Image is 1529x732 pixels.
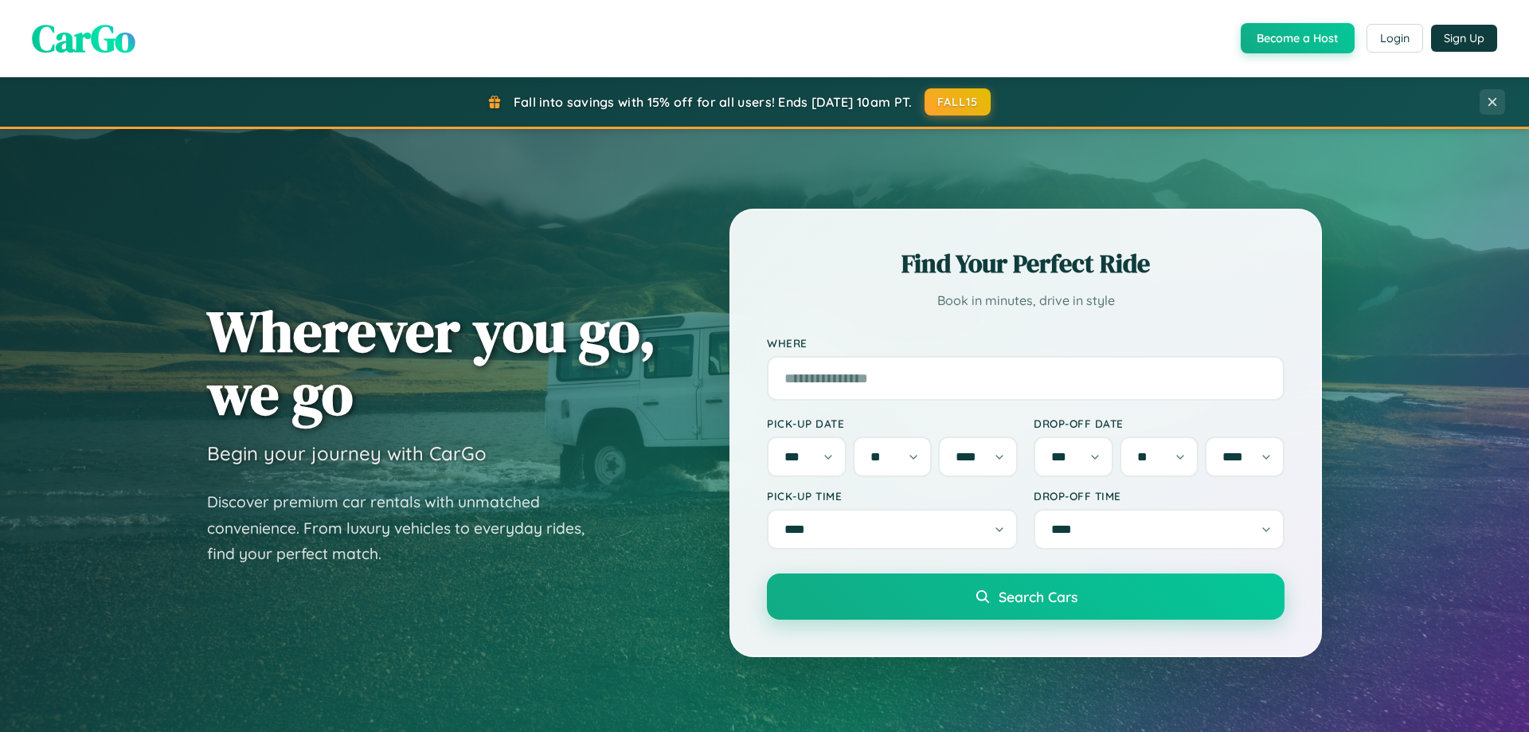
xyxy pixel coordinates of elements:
label: Drop-off Time [1034,489,1285,503]
h1: Wherever you go, we go [207,299,656,425]
span: Fall into savings with 15% off for all users! Ends [DATE] 10am PT. [514,94,913,110]
label: Pick-up Time [767,489,1018,503]
label: Pick-up Date [767,417,1018,430]
button: Search Cars [767,573,1285,620]
h2: Find Your Perfect Ride [767,246,1285,281]
label: Where [767,336,1285,350]
p: Book in minutes, drive in style [767,289,1285,312]
span: CarGo [32,12,135,65]
label: Drop-off Date [1034,417,1285,430]
p: Discover premium car rentals with unmatched convenience. From luxury vehicles to everyday rides, ... [207,489,605,567]
button: Login [1367,24,1423,53]
span: Search Cars [999,588,1077,605]
button: FALL15 [925,88,991,115]
button: Sign Up [1431,25,1497,52]
button: Become a Host [1241,23,1355,53]
h3: Begin your journey with CarGo [207,441,487,465]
